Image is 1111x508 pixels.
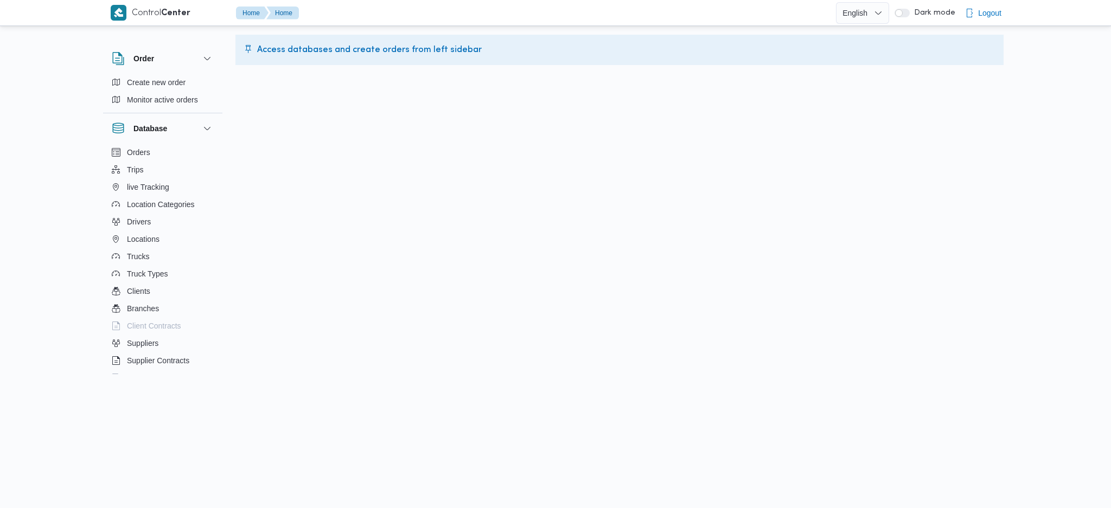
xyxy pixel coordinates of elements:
[127,337,158,350] span: Suppliers
[236,7,269,20] button: Home
[107,282,218,300] button: Clients
[111,5,126,21] img: X8yXhbKr1z7QwAAAABJRU5ErkJggg==
[127,198,195,211] span: Location Categories
[107,144,218,161] button: Orders
[107,178,218,196] button: live Tracking
[107,213,218,230] button: Drivers
[133,52,154,65] h3: Order
[978,7,1001,20] span: Logout
[107,230,218,248] button: Locations
[127,371,154,384] span: Devices
[107,369,218,387] button: Devices
[127,146,150,159] span: Orders
[107,91,218,108] button: Monitor active orders
[127,76,186,89] span: Create new order
[127,233,159,246] span: Locations
[127,163,144,176] span: Trips
[127,319,181,332] span: Client Contracts
[127,215,151,228] span: Drivers
[127,285,150,298] span: Clients
[107,352,218,369] button: Supplier Contracts
[112,52,214,65] button: Order
[127,302,159,315] span: Branches
[107,265,218,282] button: Truck Types
[107,335,218,352] button: Suppliers
[127,181,169,194] span: live Tracking
[107,74,218,91] button: Create new order
[107,317,218,335] button: Client Contracts
[161,9,190,17] b: Center
[257,43,482,56] span: Access databases and create orders from left sidebar
[103,144,222,378] div: Database
[127,250,149,263] span: Trucks
[127,267,168,280] span: Truck Types
[910,9,955,17] span: Dark mode
[112,122,214,135] button: Database
[107,248,218,265] button: Trucks
[107,196,218,213] button: Location Categories
[266,7,299,20] button: Home
[107,161,218,178] button: Trips
[133,122,167,135] h3: Database
[127,93,198,106] span: Monitor active orders
[107,300,218,317] button: Branches
[961,2,1006,24] button: Logout
[127,354,189,367] span: Supplier Contracts
[103,74,222,113] div: Order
